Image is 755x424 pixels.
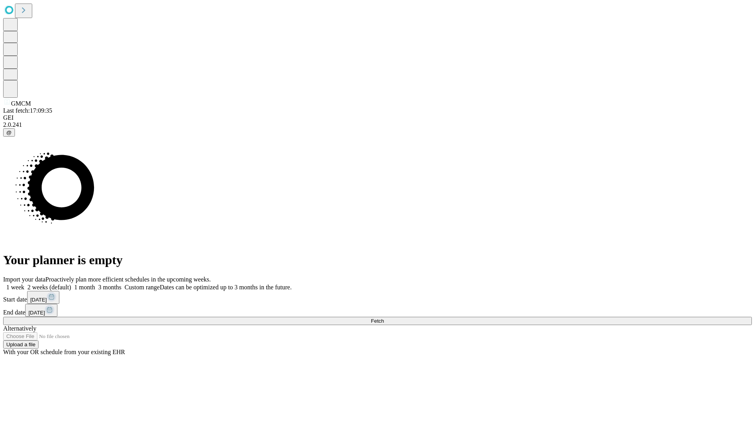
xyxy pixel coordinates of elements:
[125,284,160,291] span: Custom range
[3,276,46,283] span: Import your data
[3,128,15,137] button: @
[3,317,752,325] button: Fetch
[160,284,291,291] span: Dates can be optimized up to 3 months in the future.
[3,291,752,304] div: Start date
[3,114,752,121] div: GEI
[46,276,211,283] span: Proactively plan more efficient schedules in the upcoming weeks.
[3,325,36,332] span: Alternatively
[3,107,52,114] span: Last fetch: 17:09:35
[27,291,59,304] button: [DATE]
[3,304,752,317] div: End date
[11,100,31,107] span: GMCM
[28,310,45,316] span: [DATE]
[6,284,24,291] span: 1 week
[3,253,752,267] h1: Your planner is empty
[3,340,39,349] button: Upload a file
[28,284,71,291] span: 2 weeks (default)
[6,130,12,135] span: @
[30,297,47,303] span: [DATE]
[371,318,384,324] span: Fetch
[3,349,125,355] span: With your OR schedule from your existing EHR
[25,304,57,317] button: [DATE]
[3,121,752,128] div: 2.0.241
[98,284,122,291] span: 3 months
[74,284,95,291] span: 1 month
